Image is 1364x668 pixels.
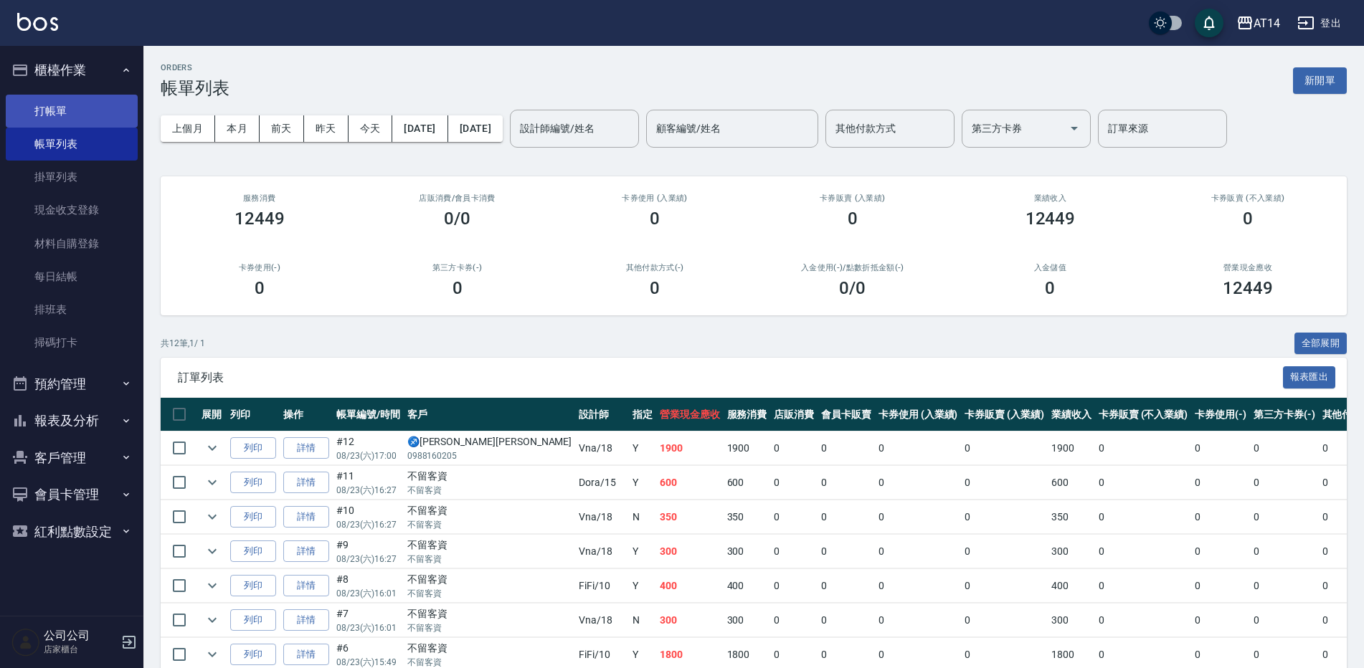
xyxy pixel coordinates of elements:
[1231,9,1286,38] button: AT14
[1095,603,1191,637] td: 0
[1048,500,1095,534] td: 350
[333,603,404,637] td: #7
[6,439,138,477] button: 客戶管理
[404,398,576,431] th: 客戶
[771,263,934,272] h2: 入金使用(-) /點數折抵金額(-)
[1283,370,1336,383] a: 報表匯出
[392,115,447,142] button: [DATE]
[1191,466,1250,500] td: 0
[961,398,1048,431] th: 卡券販賣 (入業績)
[407,641,572,656] div: 不留客資
[629,398,656,431] th: 指定
[1250,535,1319,568] td: 0
[376,263,539,272] h2: 第三方卡券(-)
[283,437,329,459] a: 詳情
[349,115,393,142] button: 今天
[575,431,629,465] td: Vna /18
[1045,278,1055,298] h3: 0
[770,398,818,431] th: 店販消費
[1048,535,1095,568] td: 300
[1250,398,1319,431] th: 第三方卡券(-)
[1095,500,1191,534] td: 0
[6,366,138,403] button: 預約管理
[1191,535,1250,568] td: 0
[724,500,771,534] td: 350
[1293,67,1347,94] button: 新開單
[6,161,138,194] a: 掛單列表
[1195,9,1223,37] button: save
[161,337,205,350] p: 共 12 筆, 1 / 1
[575,535,629,568] td: Vna /18
[407,538,572,553] div: 不留客資
[818,500,875,534] td: 0
[961,603,1048,637] td: 0
[961,535,1048,568] td: 0
[283,540,329,563] a: 詳情
[875,398,962,431] th: 卡券使用 (入業績)
[961,466,1048,500] td: 0
[6,260,138,293] a: 每日結帳
[230,644,276,666] button: 列印
[573,263,737,272] h2: 其他付款方式(-)
[178,194,341,203] h3: 服務消費
[407,434,572,449] div: ♐[PERSON_NAME][PERSON_NAME]
[1191,569,1250,603] td: 0
[1223,278,1273,298] h3: 12449
[161,63,229,72] h2: ORDERS
[6,326,138,359] a: 掃碼打卡
[6,476,138,513] button: 會員卡管理
[875,431,962,465] td: 0
[656,466,724,500] td: 600
[336,449,400,462] p: 08/23 (六) 17:00
[818,535,875,568] td: 0
[1250,569,1319,603] td: 0
[1191,431,1250,465] td: 0
[6,293,138,326] a: 排班表
[333,466,404,500] td: #11
[724,431,771,465] td: 1900
[1166,194,1330,203] h2: 卡券販賣 (不入業績)
[969,263,1132,272] h2: 入金儲值
[333,500,404,534] td: #10
[407,503,572,518] div: 不留客資
[1095,535,1191,568] td: 0
[875,466,962,500] td: 0
[818,431,875,465] td: 0
[17,13,58,31] img: Logo
[178,263,341,272] h2: 卡券使用(-)
[333,569,404,603] td: #8
[656,431,724,465] td: 1900
[724,603,771,637] td: 300
[629,431,656,465] td: Y
[407,553,572,566] p: 不留客資
[202,540,223,562] button: expand row
[453,278,463,298] h3: 0
[444,209,470,229] h3: 0/0
[336,484,400,497] p: 08/23 (六) 16:27
[575,466,629,500] td: Dora /15
[260,115,304,142] button: 前天
[724,466,771,500] td: 600
[6,513,138,550] button: 紅利點數設定
[333,431,404,465] td: #12
[770,569,818,603] td: 0
[280,398,333,431] th: 操作
[1250,431,1319,465] td: 0
[230,437,276,459] button: 列印
[44,629,117,643] h5: 公司公司
[575,603,629,637] td: Vna /18
[1063,117,1086,140] button: Open
[283,506,329,528] a: 詳情
[1191,603,1250,637] td: 0
[1283,366,1336,388] button: 報表匯出
[818,603,875,637] td: 0
[961,500,1048,534] td: 0
[1191,398,1250,431] th: 卡券使用(-)
[770,500,818,534] td: 0
[1243,209,1253,229] h3: 0
[202,472,223,493] button: expand row
[304,115,349,142] button: 昨天
[407,518,572,531] p: 不留客資
[724,569,771,603] td: 400
[227,398,280,431] th: 列印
